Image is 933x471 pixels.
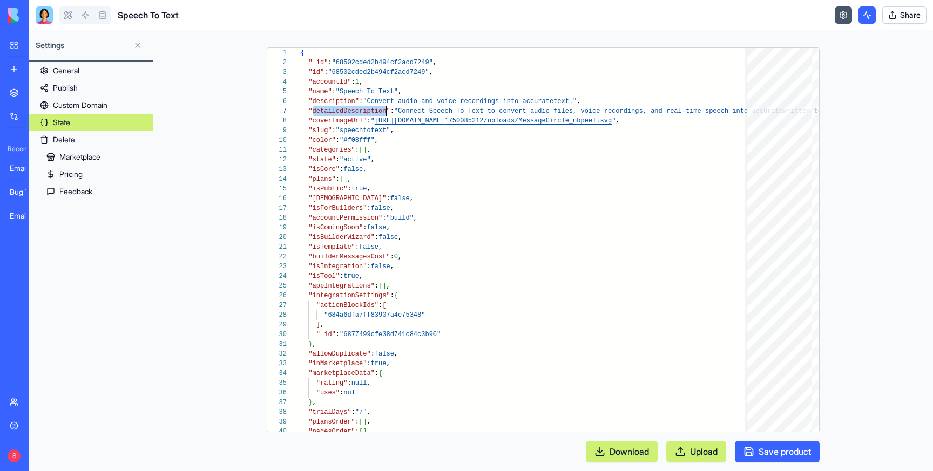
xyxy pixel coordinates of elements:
[394,350,398,358] span: ,
[355,146,359,154] span: :
[375,136,378,144] span: ,
[267,233,287,242] div: 20
[340,175,343,183] span: [
[382,282,386,290] span: ]
[367,408,370,416] span: ,
[316,302,378,309] span: "actionBlockIds"
[343,166,363,173] span: false
[10,187,40,197] div: Bug Tracker
[340,331,441,338] span: "6877499cfe38d741c84c3b90"
[3,205,46,227] a: Email Summary AI
[444,117,612,125] span: 1750085212/uploads/MessageCircle_nbpeel.svg
[414,214,417,222] span: ,
[316,321,320,329] span: ]
[328,69,429,76] span: "68502cded2b494cf2acd7249"
[324,311,425,319] span: "684a6dfa7ff83907a4e75348"
[367,428,370,435] span: ,
[359,272,363,280] span: ,
[375,350,394,358] span: false
[308,292,390,299] span: "integrationSettings"
[324,69,328,76] span: :
[343,389,359,397] span: null
[363,224,367,231] span: :
[316,389,340,397] span: "uses"
[378,302,382,309] span: :
[382,302,386,309] span: [
[29,114,153,131] a: State
[433,59,437,66] span: ,
[29,131,153,148] a: Delete
[375,234,378,241] span: :
[308,253,390,261] span: "builderMessagesCost"
[367,204,370,212] span: :
[332,127,336,134] span: :
[29,148,153,166] a: Marketplace
[371,360,387,367] span: true
[267,427,287,436] div: 40
[308,78,351,86] span: "accountId"
[363,428,367,435] span: ]
[308,156,335,163] span: "state"
[267,58,287,67] div: 2
[267,126,287,135] div: 9
[308,263,367,270] span: "isIntegration"
[29,166,153,183] a: Pricing
[36,40,129,51] span: Settings
[332,59,433,66] span: "68502cded2b494cf2acd7249"
[367,117,370,125] span: :
[308,195,386,202] span: "[DEMOGRAPHIC_DATA]"
[267,213,287,223] div: 18
[267,165,287,174] div: 13
[8,8,75,23] img: logo
[882,6,927,24] button: Share
[371,117,375,125] span: "
[343,175,347,183] span: ]
[308,428,355,435] span: "pagesOrder"
[429,69,433,76] span: ,
[308,224,363,231] span: "isComingSoon"
[10,163,40,174] div: Email Summarizer
[267,97,287,106] div: 6
[316,331,336,338] span: "_id"
[355,78,359,86] span: 1
[320,321,324,329] span: ,
[267,223,287,233] div: 19
[386,214,413,222] span: "build"
[359,78,363,86] span: ,
[390,127,394,134] span: ,
[267,252,287,262] div: 22
[735,441,820,462] button: Save product
[367,146,370,154] span: ,
[308,340,312,348] span: }
[10,210,40,221] div: Email Summary AI
[308,243,355,251] span: "isTemplate"
[29,79,153,97] a: Publish
[308,98,359,105] span: "description"
[359,243,378,251] span: false
[386,360,390,367] span: ,
[267,242,287,252] div: 21
[308,272,340,280] span: "isTool"
[398,253,402,261] span: ,
[308,69,324,76] span: "id"
[375,117,445,125] span: [URL][DOMAIN_NAME]
[308,408,351,416] span: "trialDays"
[308,234,374,241] span: "isBuilderWizard"
[371,263,390,270] span: false
[371,350,375,358] span: :
[267,301,287,310] div: 27
[394,292,398,299] span: {
[340,136,375,144] span: "#f08fff"
[308,146,355,154] span: "categories"
[308,117,367,125] span: "coverImageUrl"
[375,370,378,377] span: :
[267,135,287,145] div: 10
[308,360,367,367] span: "inMarketplace"
[390,263,394,270] span: ,
[386,224,390,231] span: ,
[308,399,312,406] span: }
[371,204,390,212] span: false
[355,408,367,416] span: "7"
[363,98,553,105] span: "Convert audio and voice recordings into accurate
[308,185,347,193] span: "isPublic"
